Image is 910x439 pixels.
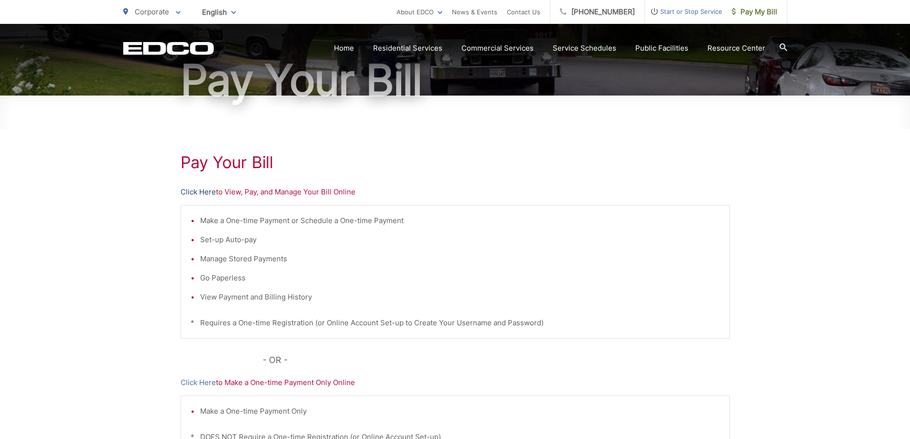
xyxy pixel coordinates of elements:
p: to View, Pay, and Manage Your Bill Online [181,186,730,198]
li: View Payment and Billing History [200,291,720,303]
a: About EDCO [396,6,442,18]
li: Go Paperless [200,272,720,284]
a: Residential Services [373,43,442,54]
p: * Requires a One-time Registration (or Online Account Set-up to Create Your Username and Password) [191,317,720,329]
span: English [195,4,243,21]
span: Pay My Bill [732,6,777,18]
a: Contact Us [507,6,540,18]
p: to Make a One-time Payment Only Online [181,377,730,388]
a: Click Here [181,186,216,198]
li: Manage Stored Payments [200,253,720,265]
a: Resource Center [707,43,765,54]
a: Click Here [181,377,216,388]
a: EDCD logo. Return to the homepage. [123,42,214,55]
li: Make a One-time Payment Only [200,406,720,417]
h1: Pay Your Bill [181,153,730,172]
a: Commercial Services [461,43,534,54]
span: Corporate [135,7,169,16]
p: - OR - [263,353,730,367]
a: Public Facilities [635,43,688,54]
a: Home [334,43,354,54]
a: News & Events [452,6,497,18]
h1: Pay Your Bill [123,56,787,104]
a: Service Schedules [553,43,616,54]
li: Set-up Auto-pay [200,234,720,246]
li: Make a One-time Payment or Schedule a One-time Payment [200,215,720,226]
